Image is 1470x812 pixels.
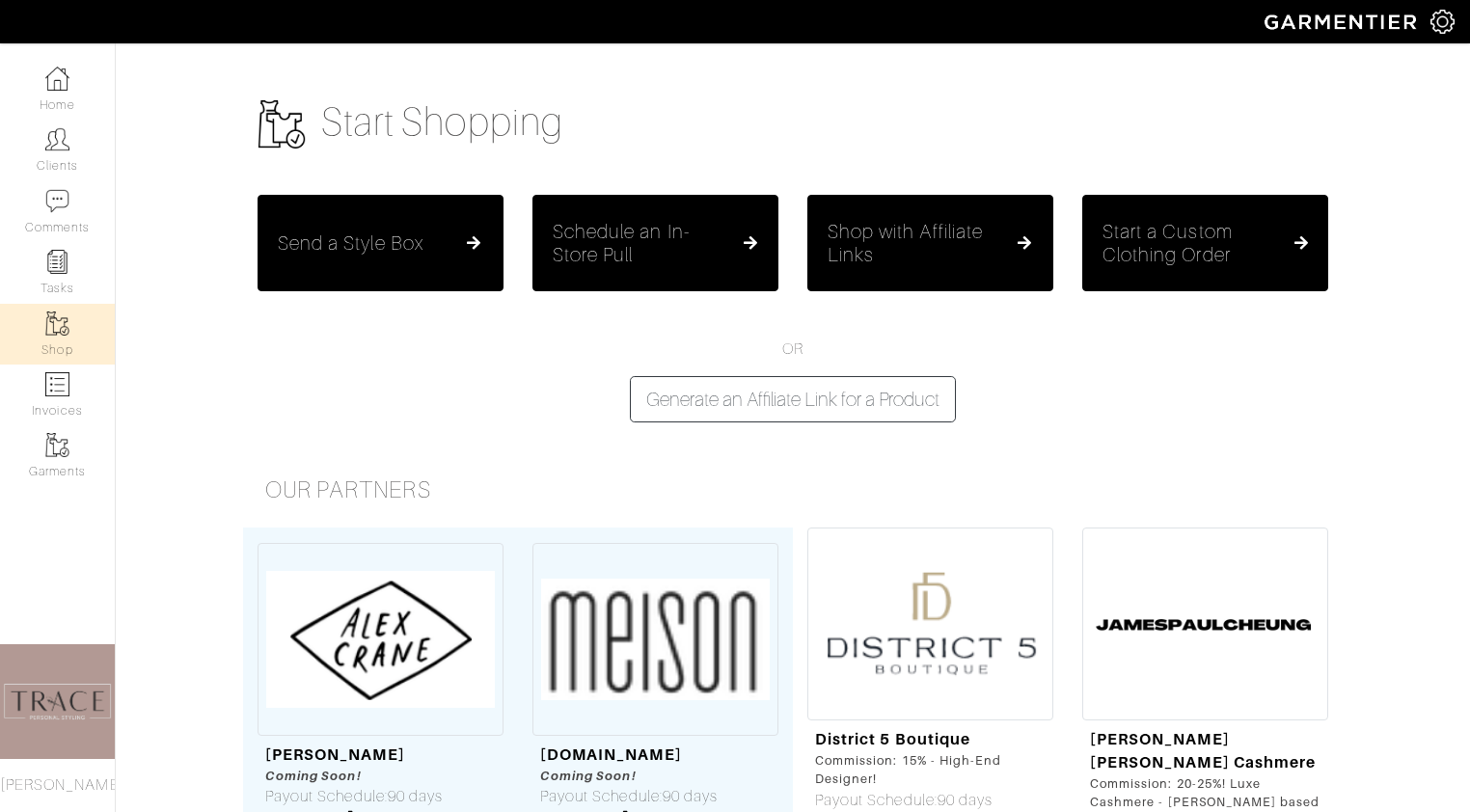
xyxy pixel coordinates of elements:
span: 90 days [388,788,443,805]
img: garments-icon-b7da505a4dc4fd61783c78ac3ca0ef83fa9d6f193b1c9dc38574b1d14d53ca28.png [45,433,69,457]
img: garments-icon-b7da505a4dc4fd61783c78ac3ca0ef83fa9d6f193b1c9dc38574b1d14d53ca28.png [258,100,306,149]
button: Send a Style Box [258,195,504,291]
img: dashboard-icon-dbcd8f5a0b271acd01030246c82b418ddd0df26cd7fceb0bd07c9910d44c42f6.png [45,67,69,91]
h5: Shop with Affiliate Links [828,220,1016,266]
button: Shop with Affiliate Links [807,195,1053,291]
img: garments-icon-b7da505a4dc4fd61783c78ac3ca0ef83fa9d6f193b1c9dc38574b1d14d53ca28.png [45,311,69,336]
div: Payout Schedule: [815,789,1046,812]
button: Schedule an In-Store Pull [532,195,778,291]
div: Payout Schedule: [540,785,718,808]
img: gear-icon-white-bd11855cb880d31180b6d7d6211b90ccbf57a29d726f0c71d8c61bd08dd39cc2.png [1430,10,1455,34]
div: Commission: 15% - High-End Designer! [815,751,1046,788]
span: Start Shopping [321,100,563,144]
span: 90 days [663,788,718,805]
img: reminder-icon-8004d30b9f0a5d33ae49ab947aed9ed385cf756f9e5892f1edd6e32f2345188e.png [45,250,69,274]
div: OR [243,338,1343,422]
span: Our Partners [265,477,431,502]
img: Screenshot%202023-06-30%20at%202.11.00%20PM.png [1082,528,1328,720]
h5: Send a Style Box [278,231,423,255]
h5: Start a Custom Clothing Order [1102,220,1293,266]
img: Screenshot%202023-06-02%20at%201.40.48%20PM.png [532,543,778,736]
img: garmentier-logo-header-white-b43fb05a5012e4ada735d5af1a66efaba907eab6374d6393d1fbf88cb4ef424d.png [1255,5,1430,39]
a: Schedule an In-Store Pull [553,220,758,266]
div: Coming Soon! [265,767,443,785]
button: Start a Custom Clothing Order [1082,195,1328,291]
img: Screen%20Shot%202023-05-23%20at%208.25.52%20AM.png [258,543,504,736]
div: Payout Schedule: [265,785,443,808]
img: clients-icon-6bae9207a08558b7cb47a8932f037763ab4055f8c8b6bfacd5dc20c3e0201464.png [45,127,69,151]
div: Coming Soon! [540,767,718,785]
a: [PERSON_NAME] [265,745,405,764]
a: [DOMAIN_NAME] [540,745,682,764]
img: comment-icon-a0a6a9ef722e966f86d9cbdc48e553b5cf19dbc54f86b18d962a5391bc8f6eb6.png [45,189,69,213]
img: Screenshot%202023-08-02%20at%2011.13.10%20AM.png [807,528,1053,720]
img: orders-icon-0abe47150d42831381b5fb84f609e132dff9fe21cb692f30cb5eec754e2cba89.png [45,372,69,396]
h5: Schedule an In-Store Pull [553,220,727,266]
button: Generate an Affiliate Link for a Product [630,376,956,422]
a: [PERSON_NAME] [PERSON_NAME] Cashmere [1090,730,1316,771]
a: District 5 Boutique [815,730,970,748]
span: 90 days [938,792,993,809]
